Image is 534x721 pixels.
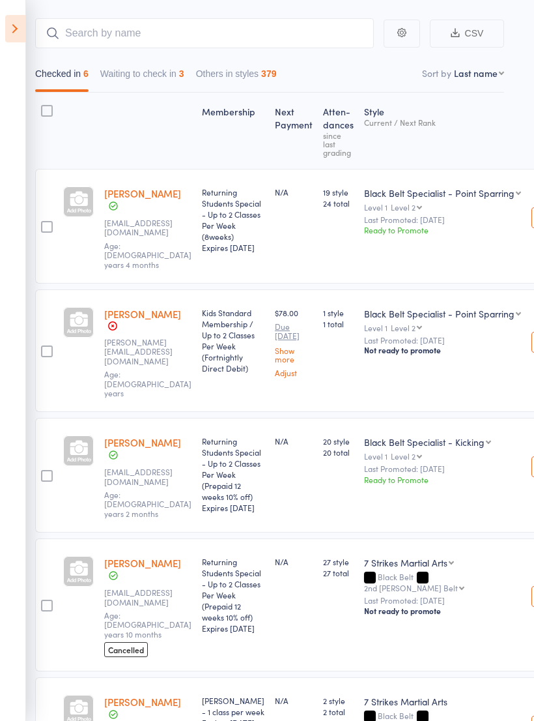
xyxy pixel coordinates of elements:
div: 7 Strikes Martial Arts [364,556,447,569]
div: 2nd [PERSON_NAME] Belt [364,583,458,592]
a: Show more [275,346,313,363]
div: Not ready to promote [364,345,521,355]
div: Expires [DATE] [202,502,264,513]
div: Expires [DATE] [202,623,264,634]
div: 6 [83,68,89,79]
div: $78.00 [275,307,313,377]
div: Current / Next Rank [364,118,521,126]
a: [PERSON_NAME] [104,695,181,709]
input: Search by name [35,18,374,48]
div: Black Belt Specialist - Kicking [364,435,485,449]
a: [PERSON_NAME] [104,307,181,321]
div: Expires [DATE] [202,242,264,253]
div: Black Belt Specialist - Point Sparring [364,307,514,320]
div: 379 [261,68,276,79]
div: Style [359,98,526,163]
div: Returning Students Special - Up to 2 Classes Per Week (Prepaid 12 weeks 10% off) [202,435,264,513]
div: 3 [179,68,184,79]
small: ramacfarlane@outlook.com [104,467,189,486]
div: Level 1 [364,323,521,332]
div: Last name [454,66,498,80]
div: Ready to Promote [364,224,521,235]
div: Black Belt Specialist - Point Sparring [364,186,514,199]
small: robinson_ant@hotmail.com [104,588,189,607]
div: Level 1 [364,203,521,211]
div: Level 2 [391,452,415,460]
a: Adjust [275,368,313,377]
span: 2 total [323,706,354,717]
div: Level 1 [364,452,521,460]
span: 20 style [323,435,354,447]
a: [PERSON_NAME] [104,435,181,449]
div: Level 2 [391,203,415,211]
span: 20 total [323,447,354,458]
div: Next Payment [270,98,318,163]
span: Age: [DEMOGRAPHIC_DATA] years 2 months [104,489,191,519]
div: Kids Standard Membership / Up to 2 Classes Per Week (Fortnightly Direct Debit) [202,307,264,374]
small: Last Promoted: [DATE] [364,336,521,345]
span: 27 style [323,556,354,567]
div: Returning Students Special - Up to 2 Classes Per Week (Prepaid 12 weeks 10% off) [202,556,264,634]
div: N/A [275,435,313,447]
div: Black Belt [364,572,521,592]
span: 1 total [323,318,354,329]
button: CSV [430,20,504,48]
small: amie@7strikesma.com.au [104,338,189,366]
span: Age: [DEMOGRAPHIC_DATA] years 4 months [104,240,191,270]
button: Waiting to check in3 [100,62,184,92]
span: 24 total [323,198,354,209]
span: Cancelled [104,642,148,657]
small: Last Promoted: [DATE] [364,215,521,224]
div: N/A [275,556,313,567]
div: Atten­dances [318,98,359,163]
small: Last Promoted: [DATE] [364,596,521,605]
a: [PERSON_NAME] [104,186,181,200]
span: 1 style [323,307,354,318]
div: Ready to Promote [364,474,521,485]
span: 2 style [323,695,354,706]
div: Not ready to promote [364,606,521,616]
button: Others in styles379 [196,62,277,92]
span: Age: [DEMOGRAPHIC_DATA] years [104,368,191,398]
div: N/A [275,186,313,198]
div: N/A [275,695,313,706]
div: since last grading [323,131,354,156]
div: Membership [197,98,270,163]
small: Lilmagg_45@hotmail.com [104,218,189,237]
span: 19 style [323,186,354,198]
small: Due [DATE] [275,322,313,341]
div: Returning Students Special - Up to 2 Classes Per Week (8weeks) [202,186,264,253]
div: Level 2 [391,323,415,332]
a: [PERSON_NAME] [104,556,181,570]
label: Sort by [422,66,451,80]
button: Checked in6 [35,62,89,92]
span: 27 total [323,567,354,578]
span: Age: [DEMOGRAPHIC_DATA] years 10 months [104,610,191,640]
small: Last Promoted: [DATE] [364,464,521,473]
div: 7 Strikes Martial Arts [364,695,521,708]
